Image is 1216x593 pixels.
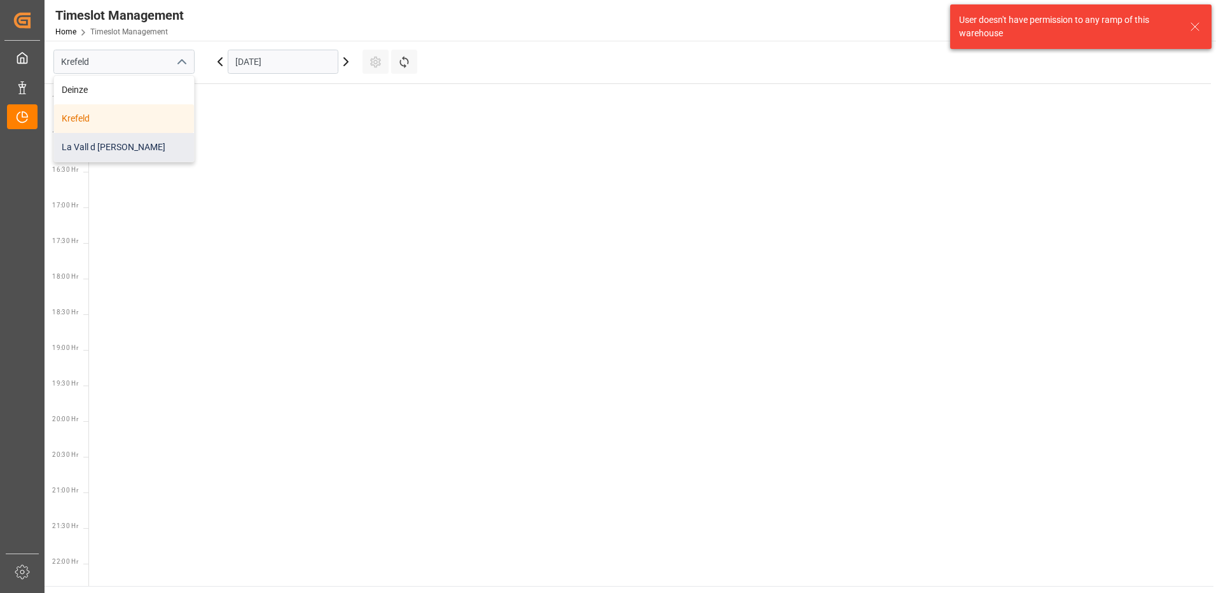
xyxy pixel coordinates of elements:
[53,50,195,74] input: Type to search/select
[54,104,194,133] div: Krefeld
[228,50,338,74] input: DD.MM.YYYY
[52,309,78,316] span: 18:30 Hr
[55,27,76,36] a: Home
[52,522,78,529] span: 21:30 Hr
[54,76,194,104] div: Deinze
[52,380,78,387] span: 19:30 Hr
[55,6,184,25] div: Timeslot Management
[52,166,78,173] span: 16:30 Hr
[171,52,190,72] button: close menu
[54,133,194,162] div: La Vall d [PERSON_NAME]
[52,344,78,351] span: 19:00 Hr
[52,273,78,280] span: 18:00 Hr
[52,202,78,209] span: 17:00 Hr
[959,13,1178,40] div: User doesn't have permission to any ramp of this warehouse
[52,487,78,494] span: 21:00 Hr
[52,95,78,102] span: 15:30 Hr
[52,451,78,458] span: 20:30 Hr
[52,237,78,244] span: 17:30 Hr
[52,130,78,137] span: 16:00 Hr
[52,415,78,422] span: 20:00 Hr
[52,558,78,565] span: 22:00 Hr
